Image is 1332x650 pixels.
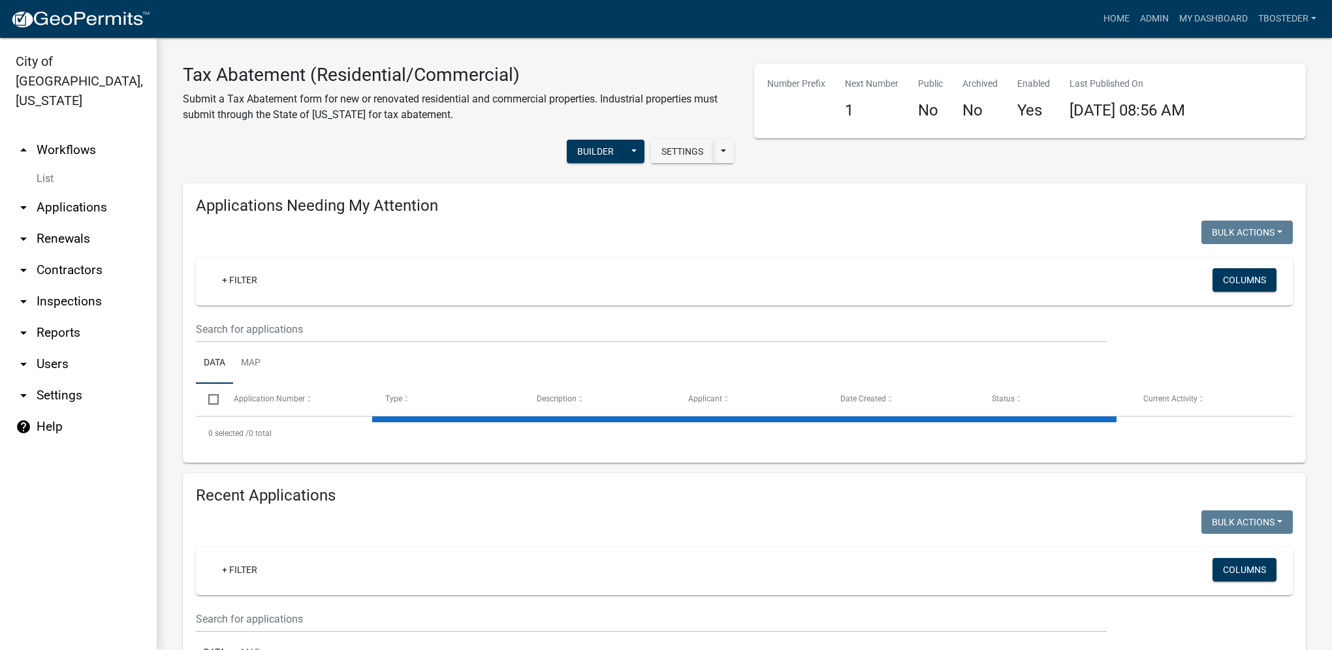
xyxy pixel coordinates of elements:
p: Public [918,77,943,91]
i: arrow_drop_up [16,142,31,158]
p: Next Number [845,77,898,91]
datatable-header-cell: Type [373,384,524,415]
span: Current Activity [1143,394,1197,403]
datatable-header-cell: Status [979,384,1131,415]
button: Bulk Actions [1201,510,1293,534]
a: My Dashboard [1174,7,1253,31]
span: Application Number [234,394,305,403]
datatable-header-cell: Date Created [827,384,979,415]
h4: Yes [1017,101,1050,120]
i: arrow_drop_down [16,231,31,247]
span: [DATE] 08:56 AM [1070,101,1185,119]
a: Map [233,343,268,384]
h4: No [962,101,998,120]
i: arrow_drop_down [16,294,31,309]
a: Data [196,343,233,384]
span: Date Created [840,394,886,403]
p: Number Prefix [767,77,825,91]
h4: 1 [845,101,898,120]
i: arrow_drop_down [16,388,31,403]
span: 0 selected / [208,429,249,438]
a: Home [1098,7,1135,31]
a: + Filter [212,268,268,292]
datatable-header-cell: Application Number [221,384,372,415]
a: Admin [1135,7,1174,31]
datatable-header-cell: Select [196,384,221,415]
span: Applicant [688,394,722,403]
datatable-header-cell: Applicant [676,384,827,415]
datatable-header-cell: Description [524,384,676,415]
i: arrow_drop_down [16,356,31,372]
button: Settings [651,140,714,163]
button: Builder [567,140,624,163]
h4: No [918,101,943,120]
h4: Applications Needing My Attention [196,196,1293,215]
p: Enabled [1017,77,1050,91]
i: arrow_drop_down [16,200,31,215]
input: Search for applications [196,606,1107,632]
span: Status [992,394,1015,403]
p: Last Published On [1070,77,1185,91]
i: help [16,419,31,435]
span: Type [385,394,402,403]
span: Description [537,394,577,403]
button: Bulk Actions [1201,221,1293,244]
i: arrow_drop_down [16,262,31,278]
a: tbosteder [1253,7,1322,31]
h4: Recent Applications [196,486,1293,505]
p: Submit a Tax Abatement form for new or renovated residential and commercial properties. Industria... [183,91,735,123]
h3: Tax Abatement (Residential/Commercial) [183,64,735,86]
datatable-header-cell: Current Activity [1131,384,1282,415]
input: Search for applications [196,316,1107,343]
p: Archived [962,77,998,91]
a: + Filter [212,558,268,581]
i: arrow_drop_down [16,325,31,341]
button: Columns [1213,268,1276,292]
div: 0 total [196,417,1293,450]
button: Columns [1213,558,1276,581]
